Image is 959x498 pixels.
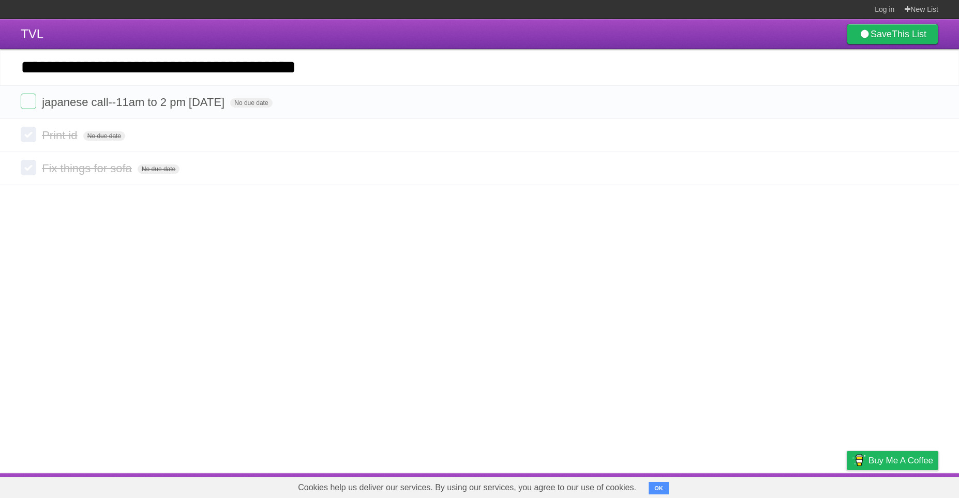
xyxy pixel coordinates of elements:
span: No due date [83,131,125,141]
span: Print id [42,129,80,142]
label: Done [21,94,36,109]
a: SaveThis List [847,24,938,44]
b: This List [892,29,926,39]
a: Privacy [833,476,860,495]
a: Buy me a coffee [847,451,938,470]
span: Fix things for sofa [42,162,134,175]
span: Cookies help us deliver our services. By using our services, you agree to our use of cookies. [288,477,647,498]
span: japanese call--11am to 2 pm [DATE] [42,96,227,109]
span: TVL [21,27,43,41]
img: Buy me a coffee [852,451,866,469]
label: Done [21,127,36,142]
label: Done [21,160,36,175]
span: No due date [138,164,179,174]
a: Developers [743,476,785,495]
a: Suggest a feature [873,476,938,495]
span: Buy me a coffee [868,451,933,470]
span: No due date [230,98,272,108]
a: About [709,476,731,495]
button: OK [649,482,669,494]
a: Terms [798,476,821,495]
